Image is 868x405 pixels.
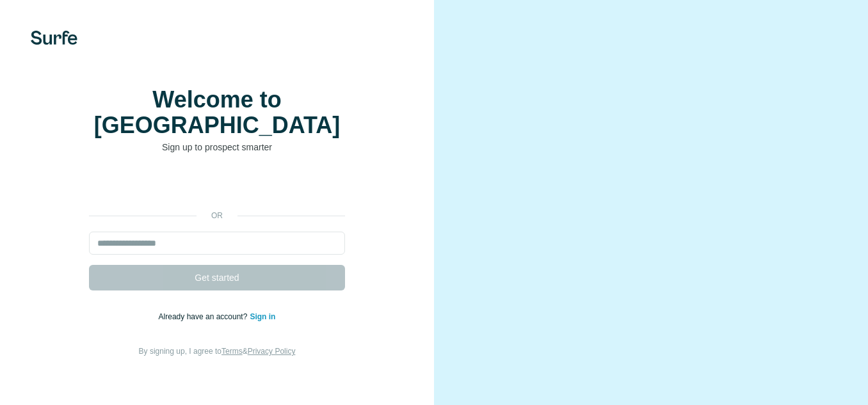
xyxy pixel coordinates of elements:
p: or [197,210,237,221]
iframe: Sign in with Google Button [83,173,351,201]
span: Already have an account? [159,312,250,321]
a: Terms [221,347,243,356]
h1: Welcome to [GEOGRAPHIC_DATA] [89,87,345,138]
a: Privacy Policy [248,347,296,356]
p: Sign up to prospect smarter [89,141,345,154]
img: Surfe's logo [31,31,77,45]
span: By signing up, I agree to & [139,347,296,356]
a: Sign in [250,312,275,321]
